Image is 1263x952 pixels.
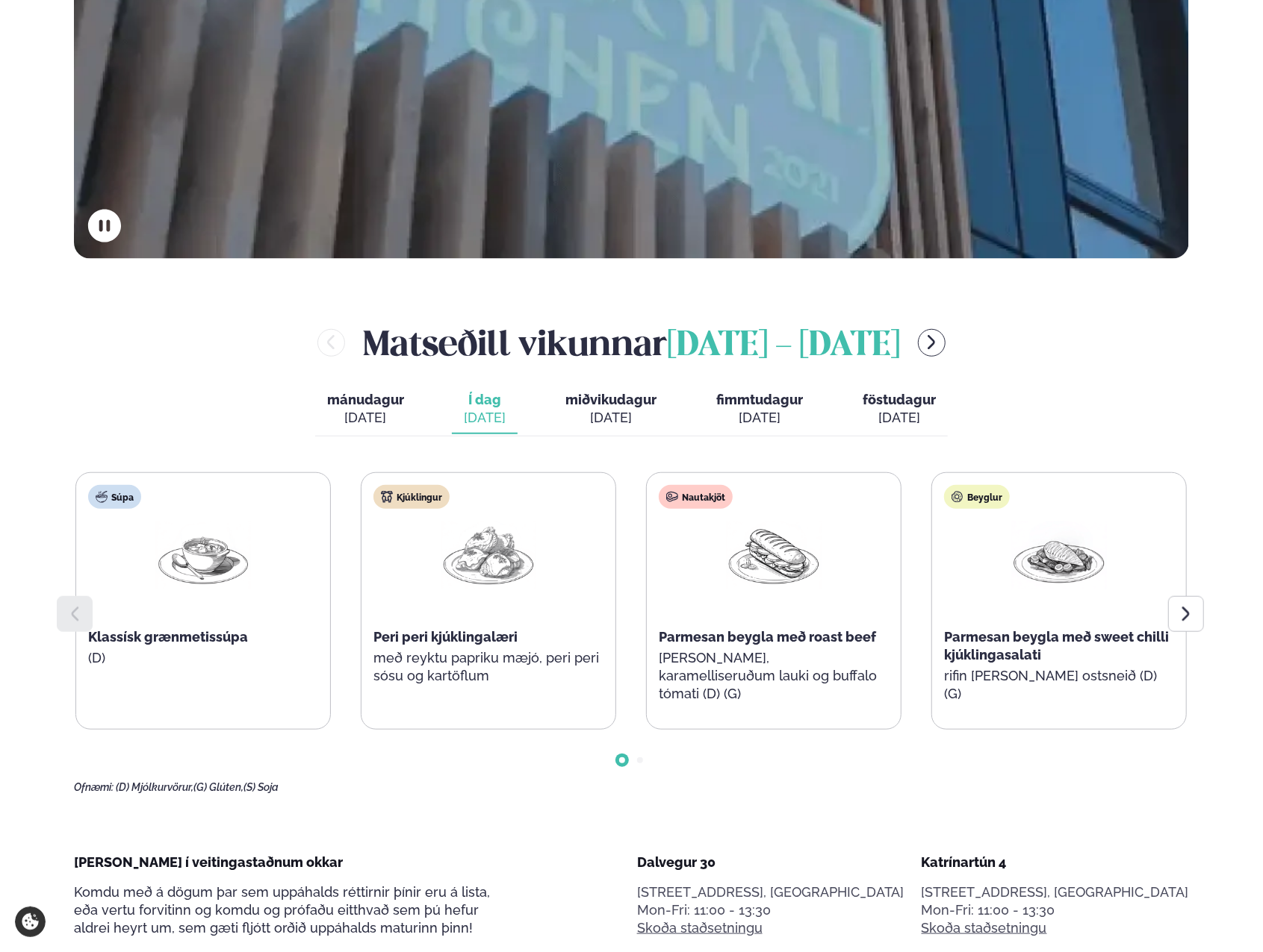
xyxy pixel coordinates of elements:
div: [DATE] [863,409,936,427]
p: rifin [PERSON_NAME] ostsneið (D) (G) [944,667,1174,703]
button: miðvikudagur [DATE] [553,385,668,434]
span: föstudagur [863,392,936,407]
button: föstudagur [DATE] [851,385,948,434]
span: Go to slide 1 [619,757,625,763]
div: [DATE] [464,409,506,427]
p: [STREET_ADDRESS], [GEOGRAPHIC_DATA] [922,883,1189,901]
span: mánudagur [327,392,404,407]
span: Go to slide 2 [637,757,643,763]
p: [PERSON_NAME], karamelliseruðum lauki og buffalo tómati (D) (G) [659,649,889,703]
span: (S) Soja [243,781,279,793]
a: Skoða staðsetningu [922,919,1047,937]
img: Chicken-thighs.png [441,521,536,590]
div: Katrínartún 4 [922,854,1189,871]
img: soup.svg [96,491,108,503]
a: Skoða staðsetningu [637,919,763,937]
span: miðvikudagur [565,392,657,407]
span: Komdu með á dögum þar sem uppáhalds réttirnir þínir eru á lista, eða vertu forvitinn og komdu og ... [74,884,490,936]
div: [DATE] [327,409,404,427]
div: Beyglur [944,485,1010,509]
div: Mon-Fri: 11:00 - 13:30 [637,901,904,919]
p: með reyktu papriku mæjó, peri peri sósu og kartöflum [373,649,603,685]
span: [DATE] - [DATE] [667,330,900,363]
p: [STREET_ADDRESS], [GEOGRAPHIC_DATA] [637,883,904,901]
span: Parmesan beygla með sweet chilli kjúklingasalati [944,629,1169,663]
span: Í dag [464,391,506,409]
div: Dalvegur 30 [637,854,904,871]
img: bagle-new-16px.svg [952,491,963,503]
button: menu-btn-right [918,329,946,357]
span: (G) Glúten, [193,781,243,793]
span: (D) Mjólkurvörur, [116,781,193,793]
img: Panini.png [726,521,822,590]
button: mánudagur [DATE] [315,385,416,434]
button: menu-btn-left [317,329,345,357]
img: chicken.svg [381,491,393,503]
div: Mon-Fri: 11:00 - 13:30 [922,901,1189,919]
span: Klassísk grænmetissúpa [88,629,248,645]
img: Chicken-breast.png [1011,521,1107,590]
div: [DATE] [565,409,657,427]
img: beef.svg [666,491,678,503]
span: Parmesan beygla með roast beef [659,629,876,645]
a: Cookie settings [15,906,46,937]
span: Ofnæmi: [74,781,114,793]
span: Peri peri kjúklingalæri [373,629,518,645]
h2: Matseðill vikunnar [363,319,900,367]
div: Kjúklingur [373,485,450,509]
img: Soup.png [155,521,251,590]
div: Súpa [88,485,141,509]
button: Í dag [DATE] [452,385,518,434]
span: [PERSON_NAME] í veitingastaðnum okkar [74,854,343,870]
div: [DATE] [716,409,803,427]
button: fimmtudagur [DATE] [704,385,815,434]
span: fimmtudagur [716,392,803,407]
p: (D) [88,649,318,667]
div: Nautakjöt [659,485,733,509]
